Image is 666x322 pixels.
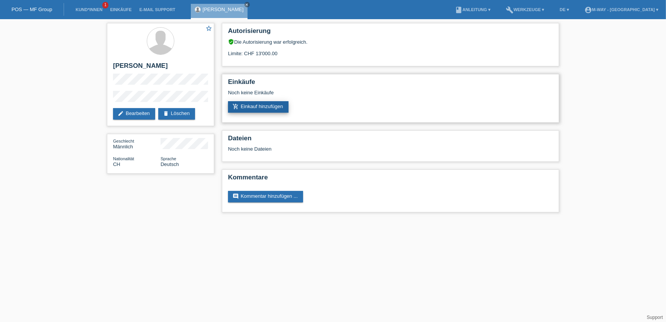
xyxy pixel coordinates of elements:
span: Nationalität [113,156,134,161]
a: commentKommentar hinzufügen ... [228,191,303,202]
a: buildWerkzeuge ▾ [502,7,548,12]
i: add_shopping_cart [233,103,239,110]
i: comment [233,193,239,199]
i: build [506,6,513,14]
span: Schweiz [113,161,120,167]
i: account_circle [584,6,592,14]
h2: Autorisierung [228,27,553,39]
a: bookAnleitung ▾ [451,7,494,12]
a: Support [647,315,663,320]
span: Deutsch [161,161,179,167]
i: verified_user [228,39,234,45]
i: delete [163,110,169,117]
a: Kund*innen [72,7,106,12]
div: Noch keine Einkäufe [228,90,553,101]
a: deleteLöschen [158,108,195,120]
h2: [PERSON_NAME] [113,62,208,74]
div: Limite: CHF 13'000.00 [228,45,553,56]
span: Geschlecht [113,139,134,143]
a: add_shopping_cartEinkauf hinzufügen [228,101,289,113]
div: Die Autorisierung war erfolgreich. [228,39,553,45]
a: E-Mail Support [136,7,179,12]
a: POS — MF Group [11,7,52,12]
h2: Einkäufe [228,78,553,90]
i: edit [118,110,124,117]
h2: Dateien [228,135,553,146]
span: Sprache [161,156,176,161]
div: Männlich [113,138,161,149]
a: editBearbeiten [113,108,155,120]
a: star_border [205,25,212,33]
span: 1 [102,2,108,8]
i: star_border [205,25,212,32]
a: [PERSON_NAME] [203,7,244,12]
i: close [245,3,249,7]
h2: Kommentare [228,174,553,185]
a: account_circlem-way - [GEOGRAPHIC_DATA] ▾ [581,7,662,12]
a: close [244,2,250,7]
i: book [455,6,463,14]
a: Einkäufe [106,7,135,12]
a: DE ▾ [556,7,573,12]
div: Noch keine Dateien [228,146,462,152]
